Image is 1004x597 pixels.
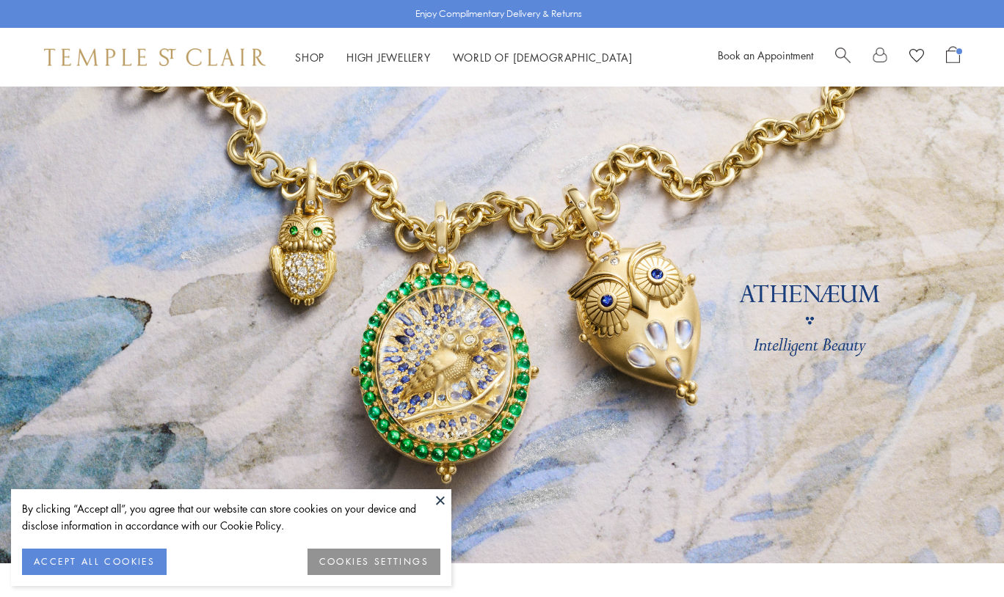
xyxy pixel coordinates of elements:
a: High JewelleryHigh Jewellery [346,50,431,65]
nav: Main navigation [295,48,633,67]
a: World of [DEMOGRAPHIC_DATA]World of [DEMOGRAPHIC_DATA] [453,50,633,65]
button: ACCEPT ALL COOKIES [22,549,167,575]
a: Open Shopping Bag [946,46,960,68]
img: Temple St. Clair [44,48,266,66]
a: Book an Appointment [718,48,813,62]
a: View Wishlist [909,46,924,68]
div: By clicking “Accept all”, you agree that our website can store cookies on your device and disclos... [22,500,440,534]
a: ShopShop [295,50,324,65]
p: Enjoy Complimentary Delivery & Returns [415,7,582,21]
button: COOKIES SETTINGS [308,549,440,575]
a: Search [835,46,851,68]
